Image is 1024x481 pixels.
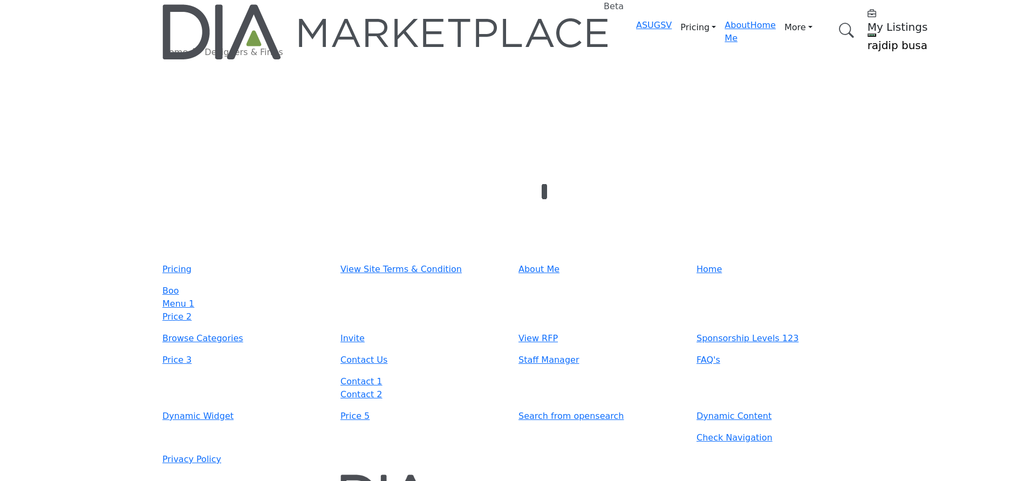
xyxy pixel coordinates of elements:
a: Search [828,16,861,45]
a: Price 3 [162,354,327,367]
a: Search from opensearch [518,410,684,423]
a: Dynamic Content [697,410,862,423]
a: Pricing [162,263,327,276]
a: About Me [725,20,750,43]
a: ASUGSV [636,20,672,30]
a: View Site Terms & Condition [340,263,506,276]
a: Staff Manager [518,354,684,367]
img: Site Logo [162,4,610,59]
div: My Listings [868,8,1002,33]
a: Home [697,263,862,276]
button: Show hide supplier dropdown [868,33,876,37]
a: Contact 2 [340,389,383,399]
a: Sponsorship Levels 123 [697,332,862,345]
a: Menu 1 [162,299,194,309]
a: FAQ's [697,354,862,367]
a: Browse Categories [162,332,327,345]
a: Home [750,20,776,30]
a: View RFP [518,332,684,345]
a: Price 5 [340,410,506,423]
h6: Beta [604,1,624,11]
a: Contact 1 [340,376,383,387]
a: Pricing [672,19,725,36]
h5: rajdip busa [868,39,1002,52]
a: More [776,19,821,36]
a: About Me [518,263,684,276]
h5: My Listings [868,21,1002,33]
a: Price 2 [162,311,192,322]
a: Contact Us [340,354,506,367]
a: Dynamic Widget [162,410,327,423]
a: Boo [162,286,179,296]
a: Invite [340,332,506,345]
a: Check Navigation [697,432,773,443]
a: Beta [162,4,610,59]
a: Privacy Policy [162,453,327,466]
